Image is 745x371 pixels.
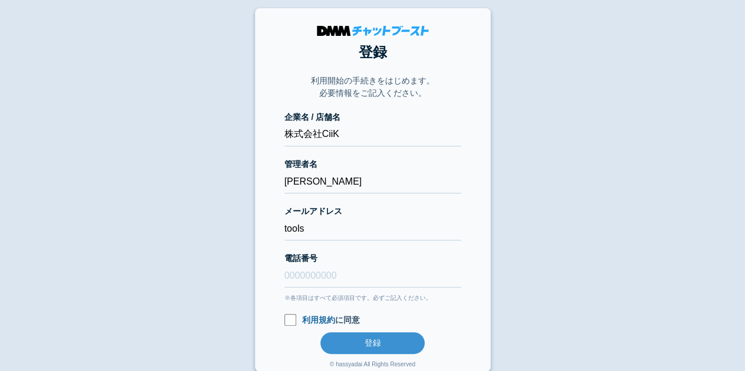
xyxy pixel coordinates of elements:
[320,332,425,354] button: 登録
[284,205,461,218] label: メールアドレス
[311,75,435,99] p: 利用開始の手続きをはじめます。 必要情報をご記入ください。
[284,42,461,63] h1: 登録
[284,252,461,265] label: 電話番号
[302,315,335,325] a: 利用規約
[317,26,429,36] img: DMMチャットブースト
[284,265,461,288] input: 0000000000
[284,123,461,146] input: 株式会社チャットブースト
[284,111,461,123] label: 企業名 / 店舗名
[284,314,461,326] label: に同意
[284,171,461,193] input: 会話 太郎
[284,218,461,240] input: xxx@cb.com
[284,293,461,302] div: ※各項目はすべて必須項目です。必ずご記入ください。
[284,158,461,171] label: 管理者名
[284,314,296,326] input: 利用規約に同意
